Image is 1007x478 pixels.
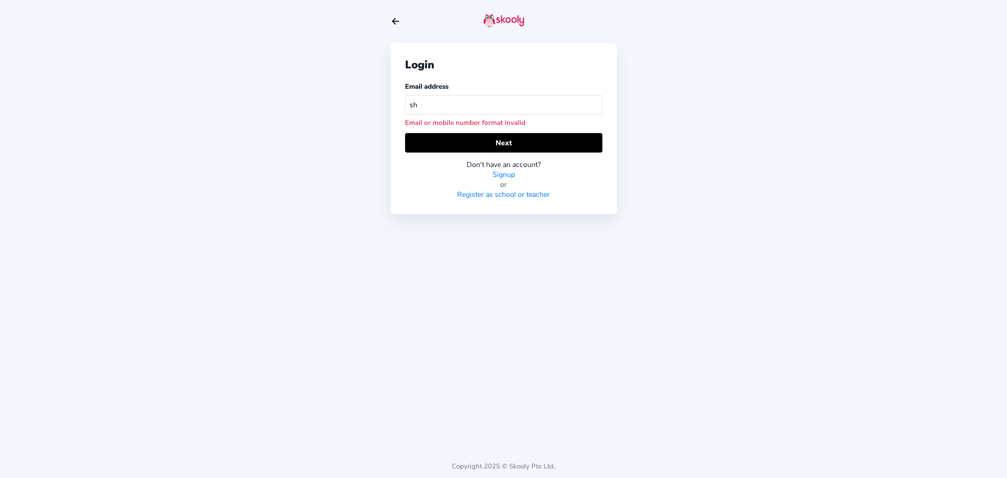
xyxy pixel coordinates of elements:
[405,133,602,153] button: Next
[483,13,524,28] img: skooly-logo.png
[405,118,602,127] div: Email or mobile number format invalid
[405,57,602,72] div: Login
[405,160,602,170] div: Don't have an account?
[405,95,602,115] input: Your email address
[405,180,602,190] div: or
[391,16,401,26] button: arrow back outline
[457,190,550,200] a: Register as school or teacher
[405,82,449,91] label: Email address
[492,170,515,180] a: Signup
